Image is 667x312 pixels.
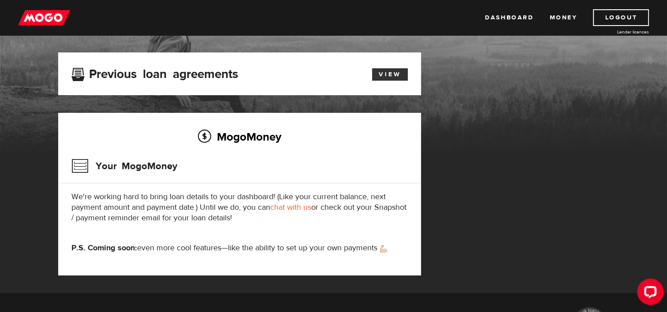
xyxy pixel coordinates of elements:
strong: P.S. Coming soon: [71,243,137,253]
h3: Previous loan agreements [71,67,238,78]
p: We're working hard to bring loan details to your dashboard! (Like your current balance, next paym... [71,192,408,223]
img: strong arm emoji [380,245,387,253]
h3: Your MogoMoney [71,155,177,178]
a: chat with us [270,202,311,212]
a: View [372,68,408,81]
iframe: LiveChat chat widget [630,275,667,312]
p: even more cool features—like the ability to set up your own payments [71,243,408,253]
a: Money [549,9,577,26]
a: Lender licences [583,29,649,35]
img: mogo_logo-11ee424be714fa7cbb0f0f49df9e16ec.png [18,9,70,26]
h2: MogoMoney [71,127,408,146]
a: Dashboard [485,9,533,26]
a: Logout [593,9,649,26]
